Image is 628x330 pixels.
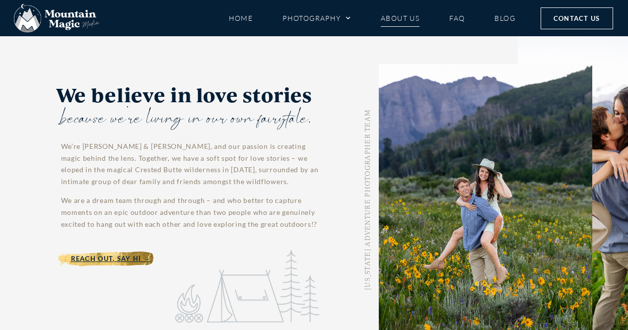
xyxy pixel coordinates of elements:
a: Contact Us [541,7,613,29]
a: About Us [381,9,419,27]
span: Reach Out, Say Hi → [71,253,151,264]
span: Contact Us [554,13,600,24]
a: Photography [282,9,351,27]
nav: Menu [229,9,516,27]
div: because we're living in our own fairytale. [61,108,319,130]
a: Reach Out, Say Hi → [56,247,151,270]
img: Mountain Magic Media photography logo Crested Butte Photographer [14,4,99,33]
p: We are a dream team through and through – and who better to capture moments on an epic outdoor ad... [61,195,319,230]
a: Home [229,9,253,27]
p: We’re [PERSON_NAME] & [PERSON_NAME], and our passion is creating magic behind the lens. Together,... [61,140,319,188]
a: Blog [494,9,515,27]
h2: We believe in love stories [56,84,319,106]
a: FAQ [449,9,465,27]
